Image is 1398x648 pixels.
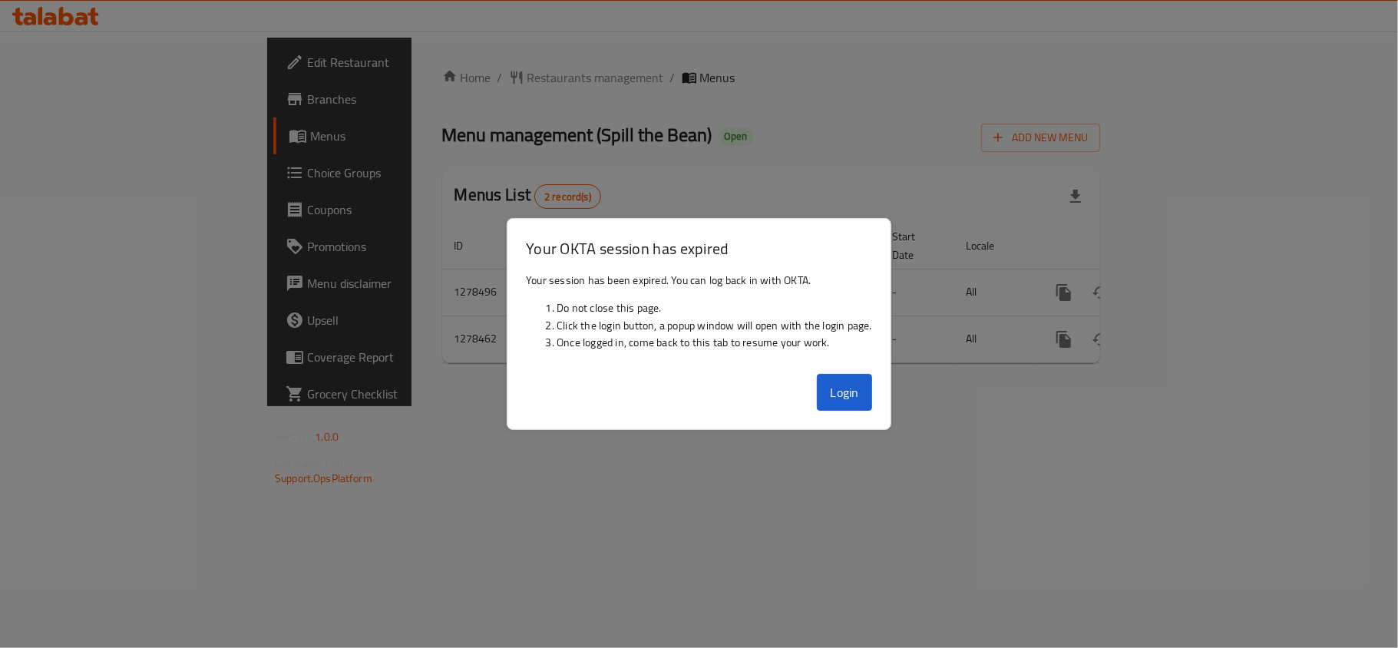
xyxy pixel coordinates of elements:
[557,334,872,351] li: Once logged in, come back to this tab to resume your work.
[507,266,891,369] div: Your session has been expired. You can log back in with OKTA.
[817,374,872,411] button: Login
[557,317,872,334] li: Click the login button, a popup window will open with the login page.
[557,299,872,316] li: Do not close this page.
[526,237,872,260] h3: Your OKTA session has expired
